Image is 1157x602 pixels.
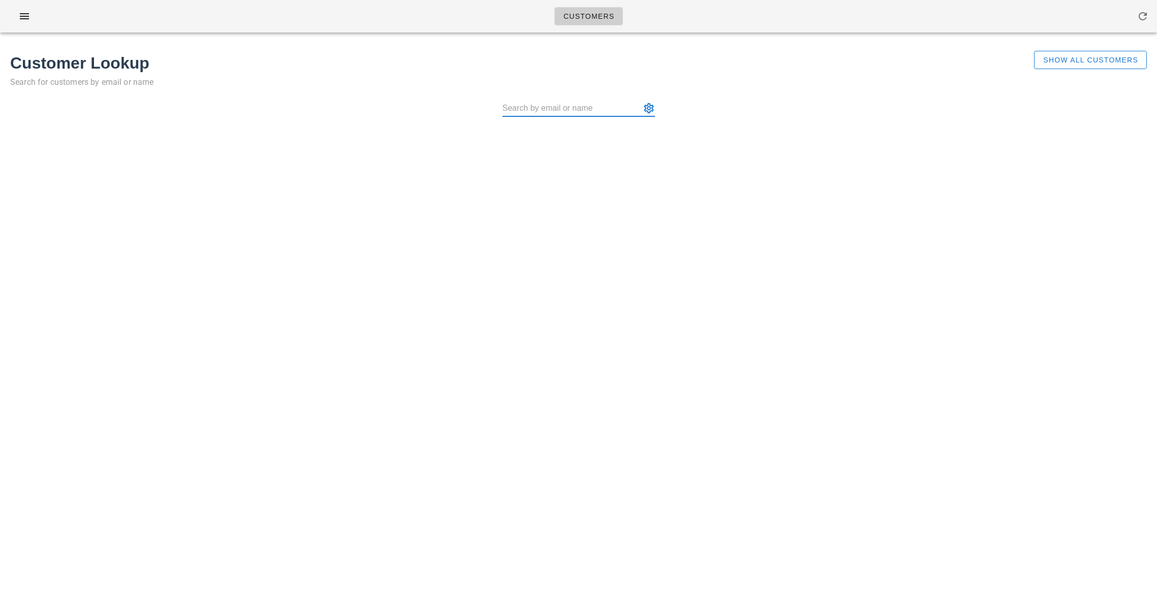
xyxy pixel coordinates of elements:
button: appended action [643,102,655,114]
span: Show All Customers [1043,56,1138,64]
input: Search by email or name [503,100,641,116]
button: Show All Customers [1034,51,1147,69]
span: Customers [563,12,615,20]
h1: Customer Lookup [10,51,955,75]
a: Customers [554,7,623,25]
p: Search for customers by email or name [10,75,955,89]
